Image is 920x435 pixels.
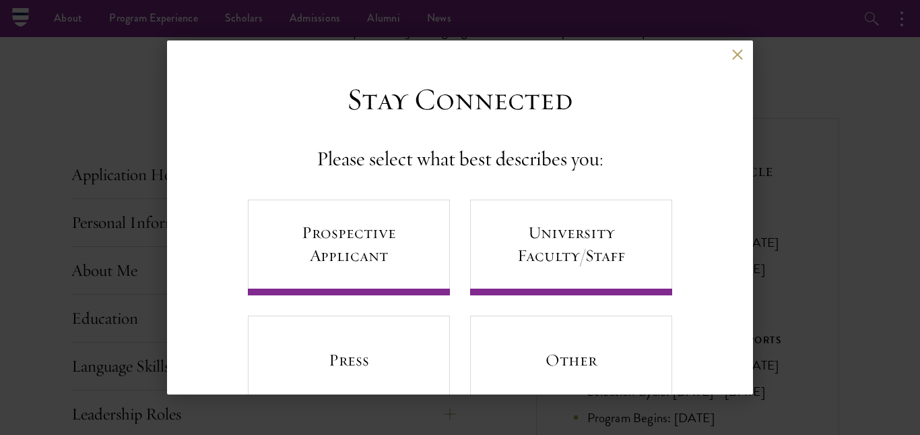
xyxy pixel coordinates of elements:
[248,200,450,295] a: Prospective Applicant
[317,146,603,173] h4: Please select what best describes you:
[347,81,573,119] h3: Stay Connected
[248,316,450,411] a: Press
[470,316,672,411] a: Other
[470,200,672,295] a: University Faculty/Staff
